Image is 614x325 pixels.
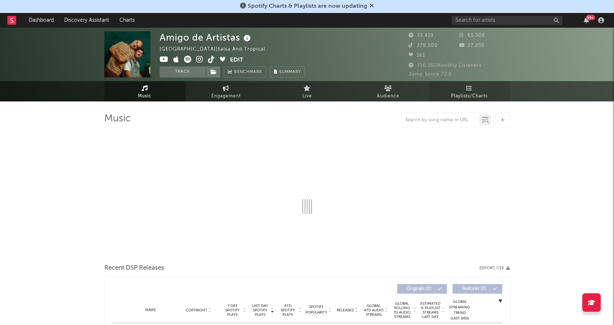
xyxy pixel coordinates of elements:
span: 756.352 Monthly Listeners [409,63,482,68]
span: Global Rolling 7D Audio Streams [392,301,412,319]
span: Global ATD Audio Streams [364,304,384,317]
span: Music [138,92,152,101]
span: Recent DSP Releases [104,264,164,273]
a: Music [104,81,185,101]
span: 278.800 [409,43,438,48]
div: [GEOGRAPHIC_DATA] | Salsa and Tropical [160,45,274,54]
div: Global Streaming Trend (Last 60D) [449,299,471,321]
button: Originals(0) [397,284,447,294]
button: Features(0) [452,284,502,294]
a: Audience [348,81,429,101]
input: Search by song name or URL [402,117,479,123]
span: Estimated % Playlist Streams Last Day [420,301,441,319]
a: Discovery Assistant [59,13,114,28]
span: 27.200 [459,43,485,48]
span: Engagement [211,92,241,101]
span: 7 Day Spotify Plays [223,304,242,317]
span: Copyright [186,308,207,312]
button: 99+ [584,17,589,23]
div: Amigo de Artistas [160,31,253,44]
button: Summary [270,66,305,77]
a: Benchmark [224,66,266,77]
span: Spotify Popularity [305,304,327,315]
button: Track [160,66,206,77]
a: Engagement [185,81,267,101]
button: Edit [230,56,243,65]
span: Jump Score: 72.0 [409,72,452,77]
input: Search for artists [452,16,562,25]
button: Export CSV [479,266,510,270]
span: 161 [409,53,425,58]
span: Playlists/Charts [451,92,488,101]
span: Audience [377,92,399,101]
div: Name [127,307,175,313]
a: Charts [114,13,140,28]
a: Dashboard [24,13,59,28]
span: Summary [279,70,301,74]
span: 33.419 [409,33,434,38]
a: Live [267,81,348,101]
span: Live [302,92,312,101]
span: Dismiss [370,3,374,9]
span: 65.508 [459,33,485,38]
span: ATD Spotify Plays [278,304,298,317]
span: Features ( 0 ) [457,287,491,291]
span: Benchmark [234,68,262,77]
span: Originals ( 0 ) [402,287,436,291]
a: Playlists/Charts [429,81,510,101]
div: 99 + [586,15,595,20]
span: Spotify Charts & Playlists are now updating [248,3,367,9]
span: Last Day Spotify Plays [250,304,270,317]
span: Released [337,308,354,312]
